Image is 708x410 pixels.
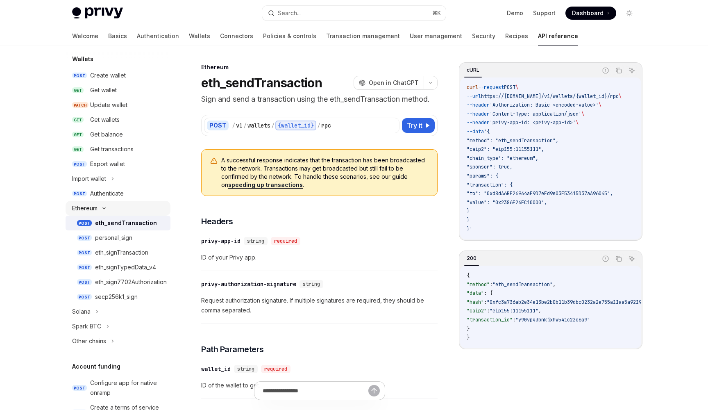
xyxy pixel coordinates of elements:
[464,253,479,263] div: 200
[467,119,490,126] span: --header
[137,26,179,46] a: Authentication
[581,111,584,117] span: \
[66,68,170,83] a: POSTCreate wallet
[220,26,253,46] a: Connectors
[467,272,470,279] span: {
[95,262,156,272] div: eth_signTypedData_v4
[613,253,624,264] button: Copy the contents from the code block
[66,127,170,142] a: GETGet balance
[72,102,88,108] span: PATCH
[623,7,636,20] button: Toggle dark mode
[90,144,134,154] div: Get transactions
[303,281,320,287] span: string
[271,121,275,130] div: /
[263,26,316,46] a: Policies & controls
[467,317,513,323] span: "transaction_id"
[467,226,472,232] span: }'
[72,191,87,197] span: POST
[201,280,296,288] div: privy-authorization-signature
[95,248,148,257] div: eth_signTransaction
[90,100,127,110] div: Update wallet
[66,289,170,304] a: POSTsecp256k1_sign
[467,334,470,341] span: }
[467,155,538,162] span: "chain_type": "ethereum",
[261,365,290,373] div: required
[490,119,576,126] span: 'privy-app-id: <privy-app-id>'
[321,121,331,130] div: rpc
[201,344,264,355] span: Path Parameters
[72,385,87,391] span: POST
[368,385,380,396] button: Send message
[66,260,170,275] a: POSTeth_signTypedData_v4
[626,65,637,76] button: Ask AI
[90,189,124,198] div: Authenticate
[354,76,424,90] button: Open in ChatGPT
[507,9,523,17] a: Demo
[95,277,167,287] div: eth_sign7702Authorization
[201,253,438,262] span: ID of your Privy app.
[90,71,126,80] div: Create wallet
[210,157,218,165] svg: Warning
[513,317,515,323] span: :
[237,366,254,372] span: string
[484,128,490,135] span: '{
[90,115,120,125] div: Get wallets
[490,281,492,288] span: :
[72,26,98,46] a: Welcome
[278,8,301,18] div: Search...
[90,159,125,169] div: Export wallet
[515,317,590,323] span: "y90vpg3bnkjxhw541c2zc6a9"
[77,220,92,226] span: POST
[619,93,622,100] span: \
[201,365,231,373] div: wallet_id
[247,238,264,244] span: string
[467,190,613,197] span: "to": "0xd8dA6BF26964aF9D7eEd9e03E53415D37aA96045",
[487,307,490,314] span: :
[467,281,490,288] span: "method"
[467,182,513,188] span: "transaction": {
[626,253,637,264] button: Ask AI
[108,26,127,46] a: Basics
[271,237,300,245] div: required
[490,111,581,117] span: 'Content-Type: application/json'
[576,119,579,126] span: \
[478,84,504,91] span: --request
[369,79,419,87] span: Open in ChatGPT
[467,146,544,153] span: "caip2": "eip155:11155111",
[221,156,429,189] span: A successful response indicates that the transaction has been broadcasted to the network. Transac...
[262,6,446,20] button: Search...⌘K
[77,235,92,241] span: POST
[247,121,270,130] div: wallets
[72,161,87,167] span: POST
[72,54,93,64] h5: Wallets
[600,253,611,264] button: Report incorrect code
[484,290,492,296] span: : {
[189,26,210,46] a: Wallets
[77,250,92,256] span: POST
[72,132,84,138] span: GET
[467,299,484,305] span: "hash"
[72,307,91,317] div: Solana
[236,121,243,130] div: v1
[467,173,498,179] span: "params": {
[66,230,170,245] a: POSTpersonal_sign
[317,121,320,130] div: /
[95,218,157,228] div: eth_sendTransaction
[505,26,528,46] a: Recipes
[66,245,170,260] a: POSTeth_signTransaction
[464,65,482,75] div: cURL
[553,281,556,288] span: ,
[407,121,422,130] span: Try it
[490,102,599,108] span: 'Authorization: Basic <encoded-value>'
[613,65,624,76] button: Copy the contents from the code block
[467,326,470,332] span: }
[66,157,170,171] a: POSTExport wallet
[72,73,87,79] span: POST
[232,121,235,130] div: /
[410,26,462,46] a: User management
[201,216,233,227] span: Headers
[72,203,98,213] div: Ethereum
[533,9,556,17] a: Support
[326,26,400,46] a: Transaction management
[600,65,611,76] button: Report incorrect code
